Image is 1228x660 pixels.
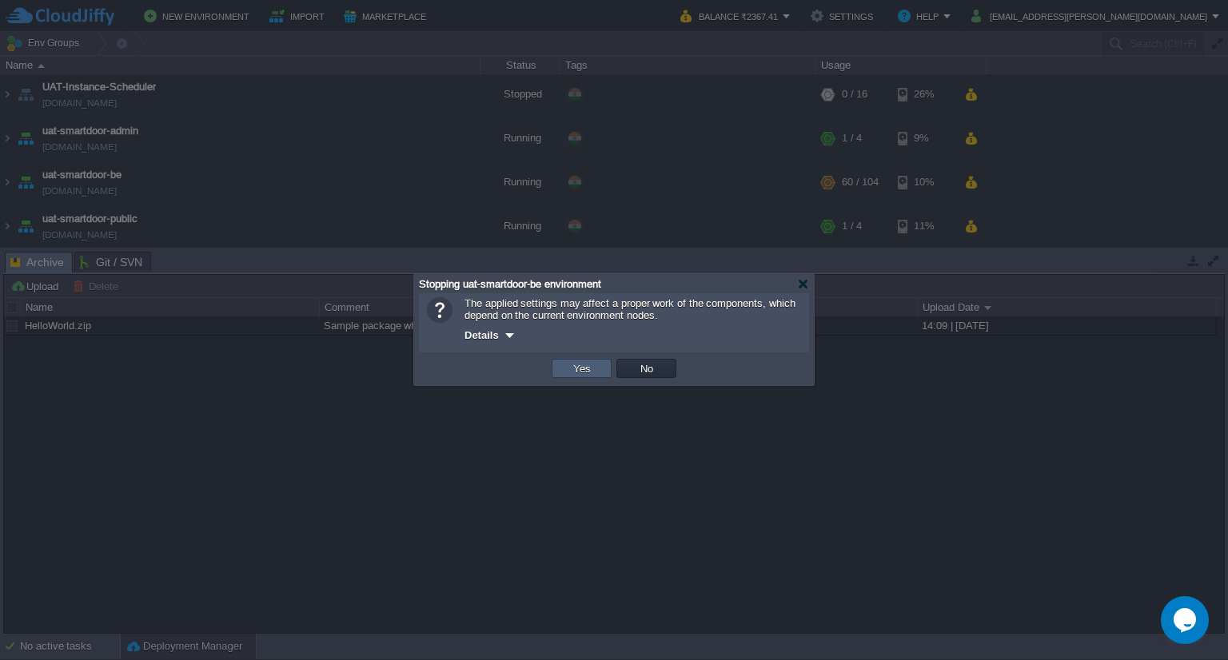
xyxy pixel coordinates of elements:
[464,329,499,341] span: Details
[419,278,601,290] span: Stopping uat-smartdoor-be environment
[464,297,795,321] span: The applied settings may affect a proper work of the components, which depend on the current envi...
[636,361,658,376] button: No
[568,361,596,376] button: Yes
[1161,596,1212,644] iframe: chat widget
